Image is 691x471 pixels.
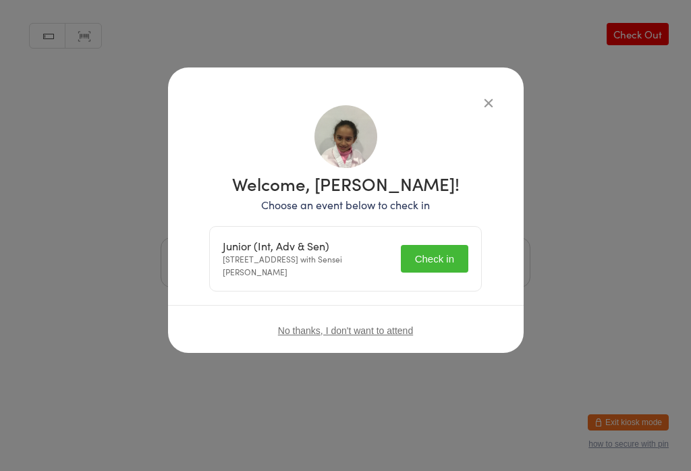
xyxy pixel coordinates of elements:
[278,325,413,336] button: No thanks, I don't want to attend
[223,240,393,252] div: Junior (Int, Adv & Sen)
[209,197,482,213] p: Choose an event below to check in
[223,240,393,278] div: [STREET_ADDRESS] with Sensei [PERSON_NAME]
[209,175,482,192] h1: Welcome, [PERSON_NAME]!
[314,105,377,168] img: image1625644171.png
[401,245,468,273] button: Check in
